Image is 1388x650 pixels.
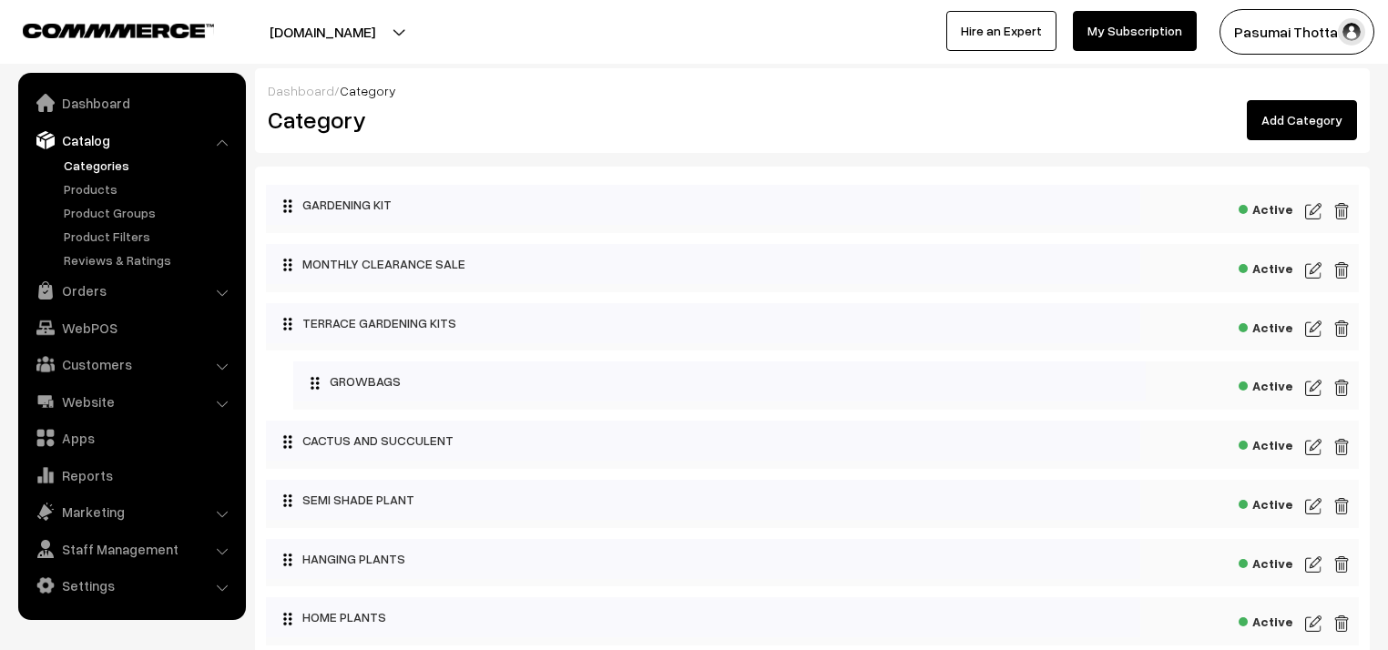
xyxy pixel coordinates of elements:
img: edit [1333,318,1350,340]
a: Dashboard [23,86,240,119]
span: Active [1239,196,1293,218]
img: edit [1333,495,1350,517]
a: Reviews & Ratings [59,250,240,269]
div: GARDENING KIT [266,185,1140,225]
img: edit [1333,377,1350,399]
span: Category [340,83,396,98]
span: Active [1239,491,1293,513]
a: Categories [59,156,240,175]
img: edit [1305,200,1322,222]
h2: Category [268,106,799,134]
a: Marketing [23,495,240,528]
img: drag [282,258,293,272]
div: MONTHLY CLEARANCE SALE [266,244,1140,284]
span: Active [1239,314,1293,337]
img: drag [282,612,293,626]
a: WebPOS [23,311,240,344]
a: Add Category [1247,100,1357,140]
a: Hire an Expert [946,11,1056,51]
button: Pasumai Thotta… [1220,9,1374,55]
span: Active [1239,372,1293,395]
img: drag [282,434,293,449]
a: Website [23,385,240,418]
a: Customers [23,348,240,381]
button: Collapse [266,303,284,338]
div: CACTUS AND SUCCULENT [266,421,1140,461]
img: edit [1333,259,1350,281]
img: edit [1333,554,1350,575]
img: drag [282,317,293,331]
img: drag [282,553,293,567]
span: Active [1239,608,1293,631]
img: edit [1305,495,1322,517]
span: Active [1239,550,1293,573]
div: TERRACE GARDENING KITS [266,303,1140,343]
img: COMMMERCE [23,24,214,37]
img: edit [1305,613,1322,635]
a: Dashboard [268,83,334,98]
a: COMMMERCE [23,18,182,40]
a: Catalog [23,124,240,157]
a: Apps [23,421,240,454]
img: edit [1333,436,1350,458]
span: Active [1239,432,1293,454]
img: drag [310,376,321,391]
a: My Subscription [1073,11,1197,51]
div: GROWBAGS [293,361,1146,401]
img: drag [282,493,293,508]
img: edit [1305,318,1322,340]
div: HANGING PLANTS [266,539,1140,579]
a: Reports [23,459,240,492]
div: SEMI SHADE PLANT [266,480,1140,520]
a: Products [59,179,240,198]
div: HOME PLANTS [266,597,1140,637]
img: edit [1333,613,1350,635]
a: Product Filters [59,227,240,246]
img: edit [1333,200,1350,222]
button: [DOMAIN_NAME] [206,9,439,55]
a: Staff Management [23,533,240,565]
img: drag [282,198,293,213]
div: / [268,81,1357,100]
img: edit [1305,554,1322,575]
a: Orders [23,274,240,307]
span: Active [1239,255,1293,278]
img: edit [1305,377,1322,399]
a: Settings [23,569,240,602]
img: edit [1305,259,1322,281]
img: edit [1305,436,1322,458]
a: Product Groups [59,203,240,222]
img: user [1338,18,1365,46]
